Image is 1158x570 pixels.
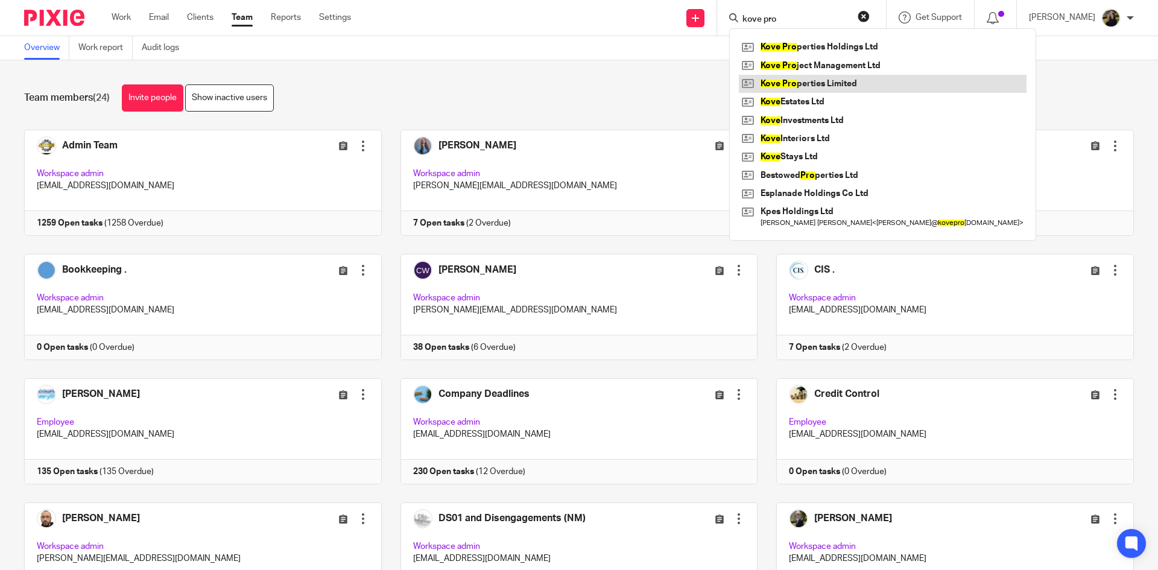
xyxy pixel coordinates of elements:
[741,14,850,25] input: Search
[1029,11,1095,24] p: [PERSON_NAME]
[185,84,274,112] a: Show inactive users
[112,11,131,24] a: Work
[916,13,962,22] span: Get Support
[24,10,84,26] img: Pixie
[1101,8,1121,28] img: ACCOUNTING4EVERYTHING-13.jpg
[24,92,110,104] h1: Team members
[93,93,110,103] span: (24)
[122,84,183,112] a: Invite people
[232,11,253,24] a: Team
[319,11,351,24] a: Settings
[24,36,69,60] a: Overview
[271,11,301,24] a: Reports
[187,11,214,24] a: Clients
[78,36,133,60] a: Work report
[149,11,169,24] a: Email
[142,36,188,60] a: Audit logs
[858,10,870,22] button: Clear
